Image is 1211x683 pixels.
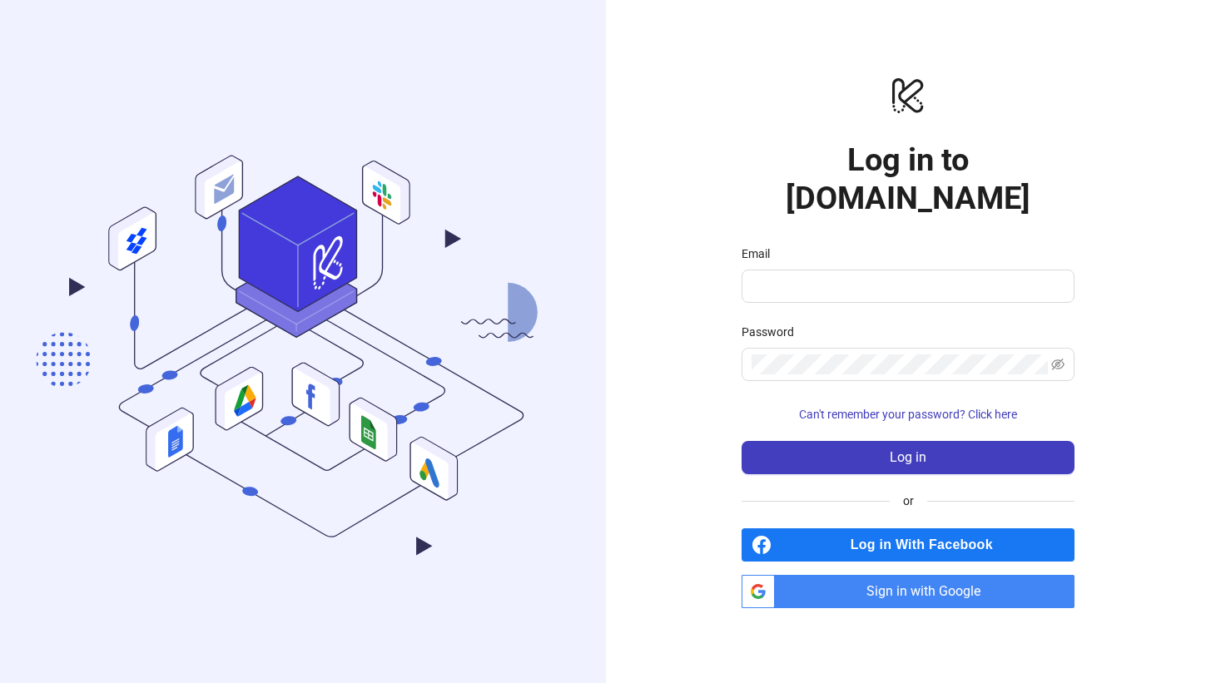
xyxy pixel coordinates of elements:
a: Can't remember your password? Click here [742,408,1075,421]
a: Log in With Facebook [742,528,1075,562]
a: Sign in with Google [742,575,1075,608]
span: Log in With Facebook [778,528,1075,562]
input: Password [752,354,1048,374]
h1: Log in to [DOMAIN_NAME] [742,141,1075,218]
span: Sign in with Google [782,575,1075,608]
label: Password [742,323,805,341]
span: or [890,492,927,510]
span: Can't remember your password? Click here [799,408,1017,421]
label: Email [742,245,781,263]
input: Email [752,276,1061,296]
span: eye-invisible [1051,358,1065,371]
button: Log in [742,441,1075,474]
button: Can't remember your password? Click here [742,401,1075,428]
span: Log in [890,450,926,465]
